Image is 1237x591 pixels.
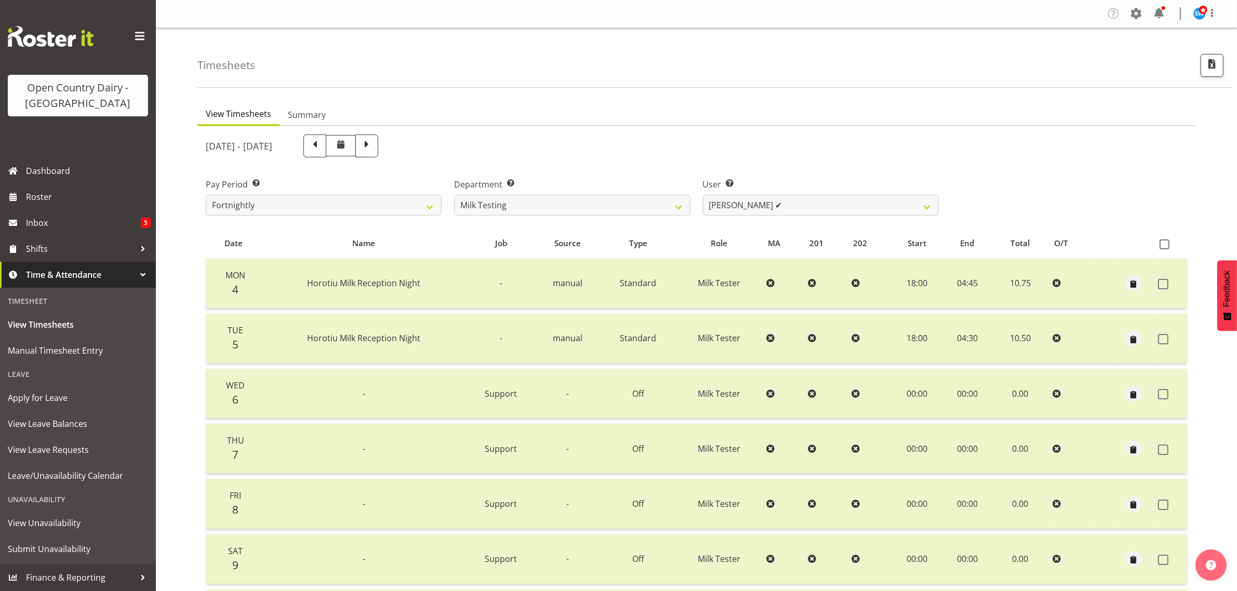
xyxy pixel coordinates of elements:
span: Shifts [26,241,135,257]
td: Off [601,424,676,474]
td: 00:00 [943,534,992,584]
span: View Leave Balances [8,416,148,432]
td: 10.75 [992,259,1048,308]
td: 04:45 [943,259,992,308]
span: Source [555,237,581,249]
span: Milk Tester [698,388,740,399]
td: 00:00 [891,534,943,584]
span: Type [629,237,647,249]
span: 201 [809,237,823,249]
a: View Timesheets [3,312,153,338]
h5: [DATE] - [DATE] [206,140,272,152]
span: 5 [141,218,151,228]
span: View Timesheets [8,317,148,332]
span: Feedback [1222,271,1232,307]
span: Mon [226,270,246,281]
span: manual [553,332,583,344]
span: View Leave Requests [8,442,148,458]
span: Tue [228,325,244,336]
span: Dashboard [26,163,151,179]
td: 10.50 [992,314,1048,364]
td: 04:30 [943,314,992,364]
span: - [363,443,365,454]
div: Timesheet [3,290,153,312]
span: View Timesheets [206,108,271,120]
span: Milk Tester [698,553,740,565]
span: - [363,553,365,565]
span: Role [711,237,727,249]
span: - [500,277,502,289]
span: Submit Unavailability [8,541,148,557]
span: 9 [233,558,239,572]
label: Department [454,178,690,191]
td: 00:00 [943,369,992,419]
span: 4 [233,282,239,297]
td: 00:00 [891,479,943,529]
span: Support [485,388,517,399]
td: 00:00 [943,479,992,529]
label: Pay Period [206,178,442,191]
a: Submit Unavailability [3,536,153,562]
td: 0.00 [992,479,1048,529]
a: View Leave Balances [3,411,153,437]
td: Off [601,534,676,584]
span: Milk Tester [698,498,740,509]
img: help-xxl-2.png [1206,560,1216,570]
span: 202 [853,237,867,249]
span: 7 [233,447,239,462]
span: End [961,237,975,249]
span: - [567,498,569,509]
span: Support [485,498,517,509]
span: MA [768,237,781,249]
span: Wed [227,380,245,391]
label: User [703,178,939,191]
span: - [567,553,569,565]
span: - [567,388,569,399]
span: Summary [288,109,326,121]
button: Export CSV [1201,54,1223,77]
span: Sat [229,545,243,557]
span: Manual Timesheet Entry [8,343,148,358]
span: Thu [227,435,244,446]
img: steve-webb7510.jpg [1193,7,1206,20]
span: Name [352,237,375,249]
span: O/T [1054,237,1068,249]
td: Off [601,369,676,419]
a: View Unavailability [3,510,153,536]
span: Support [485,443,517,454]
td: 00:00 [891,424,943,474]
td: 18:00 [891,314,943,364]
span: Inbox [26,215,141,231]
td: 00:00 [943,424,992,474]
span: manual [553,277,583,289]
div: Unavailability [3,489,153,510]
td: 0.00 [992,534,1048,584]
td: 0.00 [992,369,1048,419]
span: Leave/Unavailability Calendar [8,468,148,483]
span: - [567,443,569,454]
a: Manual Timesheet Entry [3,338,153,364]
button: Feedback - Show survey [1217,260,1237,331]
a: Apply for Leave [3,385,153,411]
span: - [363,498,365,509]
td: Off [601,479,676,529]
span: Horotiu Milk Reception Night [307,332,420,344]
span: Support [485,553,517,565]
span: Time & Attendance [26,267,135,283]
span: - [500,332,502,344]
span: Date [224,237,243,249]
td: 00:00 [891,369,943,419]
div: Open Country Dairy - [GEOGRAPHIC_DATA] [18,80,138,111]
span: View Unavailability [8,515,148,531]
span: 6 [233,392,239,407]
span: Roster [26,189,151,205]
td: 18:00 [891,259,943,308]
td: Standard [601,259,676,308]
a: Leave/Unavailability Calendar [3,463,153,489]
span: Apply for Leave [8,390,148,406]
span: 8 [233,502,239,517]
span: 5 [233,337,239,352]
span: Milk Tester [698,443,740,454]
span: Milk Tester [698,332,740,344]
span: Fri [230,490,242,501]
